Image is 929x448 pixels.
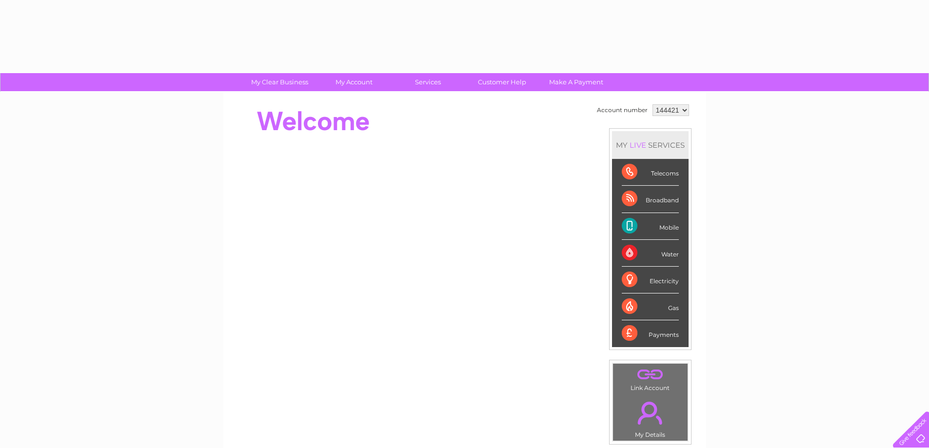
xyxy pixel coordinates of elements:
[462,73,542,91] a: Customer Help
[615,396,685,430] a: .
[536,73,616,91] a: Make A Payment
[622,213,679,240] div: Mobile
[622,267,679,293] div: Electricity
[622,186,679,213] div: Broadband
[239,73,320,91] a: My Clear Business
[314,73,394,91] a: My Account
[622,159,679,186] div: Telecoms
[612,131,689,159] div: MY SERVICES
[388,73,468,91] a: Services
[628,140,648,150] div: LIVE
[622,240,679,267] div: Water
[622,320,679,347] div: Payments
[613,363,688,394] td: Link Account
[594,102,650,118] td: Account number
[615,366,685,383] a: .
[613,393,688,441] td: My Details
[622,293,679,320] div: Gas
